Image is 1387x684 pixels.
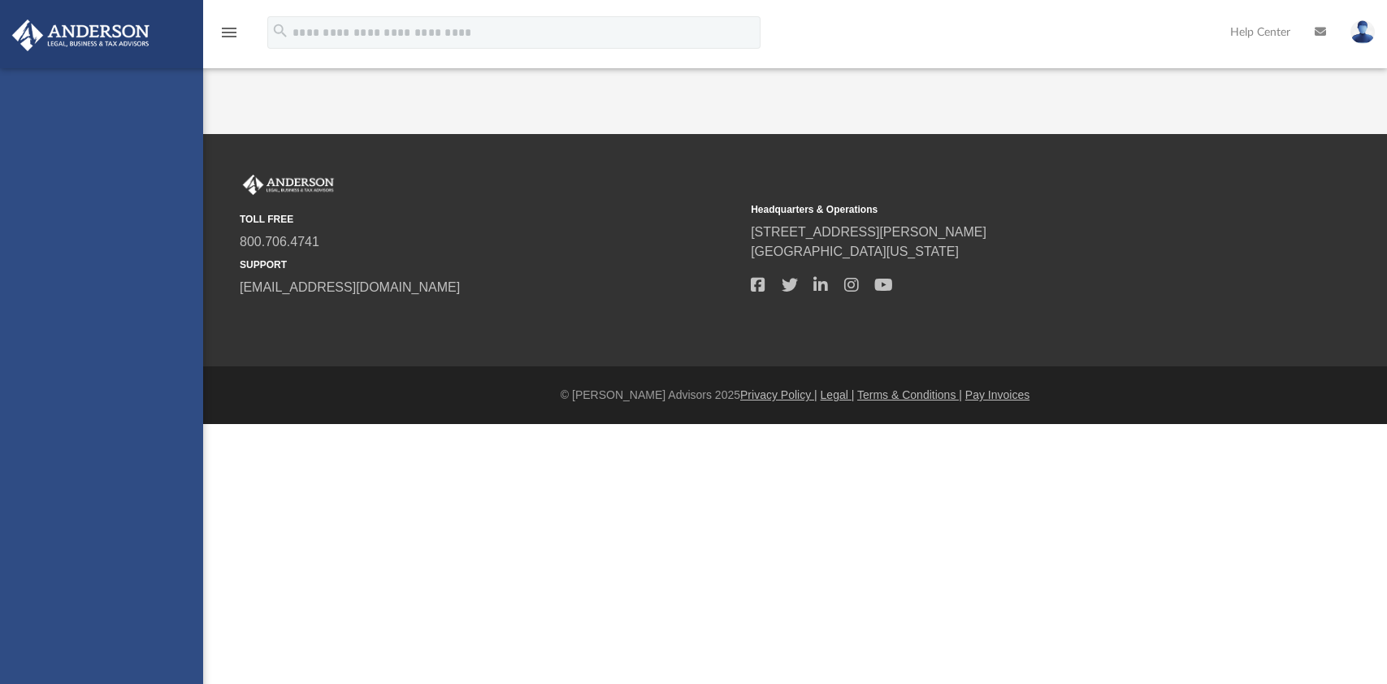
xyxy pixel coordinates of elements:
img: User Pic [1350,20,1375,44]
a: menu [219,31,239,42]
i: menu [219,23,239,42]
a: Legal | [821,388,855,401]
small: TOLL FREE [240,212,739,227]
i: search [271,22,289,40]
img: Anderson Advisors Platinum Portal [240,175,337,196]
small: SUPPORT [240,258,739,272]
a: Pay Invoices [965,388,1029,401]
a: Privacy Policy | [740,388,817,401]
img: Anderson Advisors Platinum Portal [7,19,154,51]
a: 800.706.4741 [240,235,319,249]
a: [EMAIL_ADDRESS][DOMAIN_NAME] [240,280,460,294]
a: [STREET_ADDRESS][PERSON_NAME] [751,225,986,239]
a: [GEOGRAPHIC_DATA][US_STATE] [751,245,959,258]
div: © [PERSON_NAME] Advisors 2025 [203,387,1387,404]
small: Headquarters & Operations [751,202,1250,217]
a: Terms & Conditions | [857,388,962,401]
